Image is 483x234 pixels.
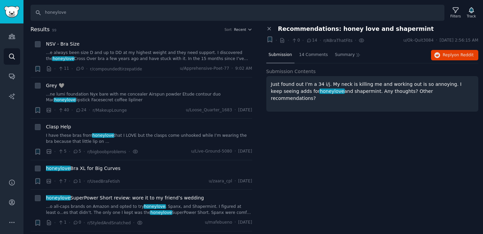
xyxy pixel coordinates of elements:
span: [DATE] [238,107,252,113]
span: honeylove [92,133,114,138]
span: · [71,65,73,72]
span: u/Loose_Quarter_1683 [186,107,232,113]
a: Clasp Help [46,123,71,130]
span: r/ABraThatFits [323,38,353,43]
span: · [69,148,70,155]
span: · [54,65,56,72]
a: ...o all-caps brands on Amazon and opted to tryhoneylove, Spanx, and Shapermint. I figured at lea... [46,204,252,216]
span: SuperPower Short review: wore it to my friend’s wedding [46,194,204,201]
span: r/MakeupLounge [93,108,127,113]
a: honeyloveBra XL for Big Curves [46,165,120,172]
img: GummySearch logo [4,6,19,18]
span: 5 [58,149,66,155]
span: Summary [335,52,355,58]
div: Track [467,14,476,18]
span: · [231,66,233,72]
span: · [86,65,88,72]
span: u/mafebueno [205,220,232,226]
span: 0 [73,220,81,226]
span: · [71,107,73,114]
span: · [234,149,236,155]
div: Filters [450,14,461,18]
a: I have these bras fromhoneylovethat I LOVE but the clasps come unhooked while I’m wearing the bra... [46,133,252,144]
p: Just found out I’m a 34 i/j. My neck is killing me and working out is so annoying. I keep seeing ... [271,81,474,102]
span: r/compoundedtirzepatide [90,67,142,71]
span: 14 [306,38,317,44]
span: 11 [58,66,69,72]
span: · [355,37,356,44]
span: 0 [291,38,300,44]
span: Results [31,25,50,34]
span: · [54,107,56,114]
a: Grey 🩶 [46,82,64,89]
span: 99 [52,28,56,32]
span: · [54,178,56,185]
div: Sort [224,27,232,32]
span: · [128,148,130,155]
span: · [84,178,85,185]
span: · [89,107,90,114]
a: ...ne lumi foundation Nyx bare with me concealer Airspun powder Etude contour duo Machoneylovelip... [46,92,252,103]
span: 1 [73,178,81,184]
span: u/Apprehensive-Poet-77 [180,66,229,72]
span: 14 Comments [299,52,328,58]
input: Search Keyword [31,5,444,21]
span: · [302,37,304,44]
span: on Reddit [454,53,474,57]
button: Recent [234,27,252,32]
span: · [69,178,70,185]
span: · [234,220,236,226]
a: ...e always been size D and up to DD at my highest weight and they need support. I discovered the... [46,50,252,62]
span: Submission Contents [266,68,316,75]
span: · [84,219,85,226]
span: honeylove [144,204,166,209]
span: 24 [75,107,87,113]
span: honeylove [45,166,71,171]
span: Reply [443,52,474,58]
span: honeylove [52,56,74,61]
span: u/zaara_cpl [209,178,232,184]
span: · [54,219,56,226]
span: · [287,37,289,44]
span: · [234,107,236,113]
span: · [320,37,321,44]
span: Recommendations: honey love and shapermint [278,25,434,33]
span: u/Ok-Quit3084 [403,38,433,44]
span: Recent [234,27,246,32]
button: Replyon Reddit [431,50,478,61]
span: · [54,148,56,155]
span: · [84,148,85,155]
span: 5 [73,149,81,155]
span: [DATE] [238,149,252,155]
a: NSV - Bra Size [46,41,79,48]
span: honeylove [319,89,345,94]
span: 0 [75,66,84,72]
span: [DATE] [238,220,252,226]
span: · [276,37,277,44]
span: 9:02 AM [235,66,252,72]
a: honeyloveSuperPower Short review: wore it to my friend’s wedding [46,194,204,201]
span: [DATE] 2:56:15 AM [440,38,478,44]
span: Submission [269,52,292,58]
span: · [234,178,236,184]
span: honeylove [54,98,76,102]
span: · [133,219,135,226]
span: 7 [58,178,66,184]
span: · [436,38,437,44]
span: · [69,219,70,226]
span: 40 [58,107,69,113]
span: u/Live-Ground-5080 [191,149,232,155]
span: honeylove [150,210,172,215]
span: Bra XL for Big Curves [46,165,120,172]
button: Track [465,6,478,20]
span: r/StyledAndSnatched [87,221,130,225]
span: 1 [58,220,66,226]
span: r/bigboobproblems [87,150,126,154]
span: r/UsedBraFetish [87,179,120,184]
span: [DATE] [238,178,252,184]
span: honeylove [45,195,71,200]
